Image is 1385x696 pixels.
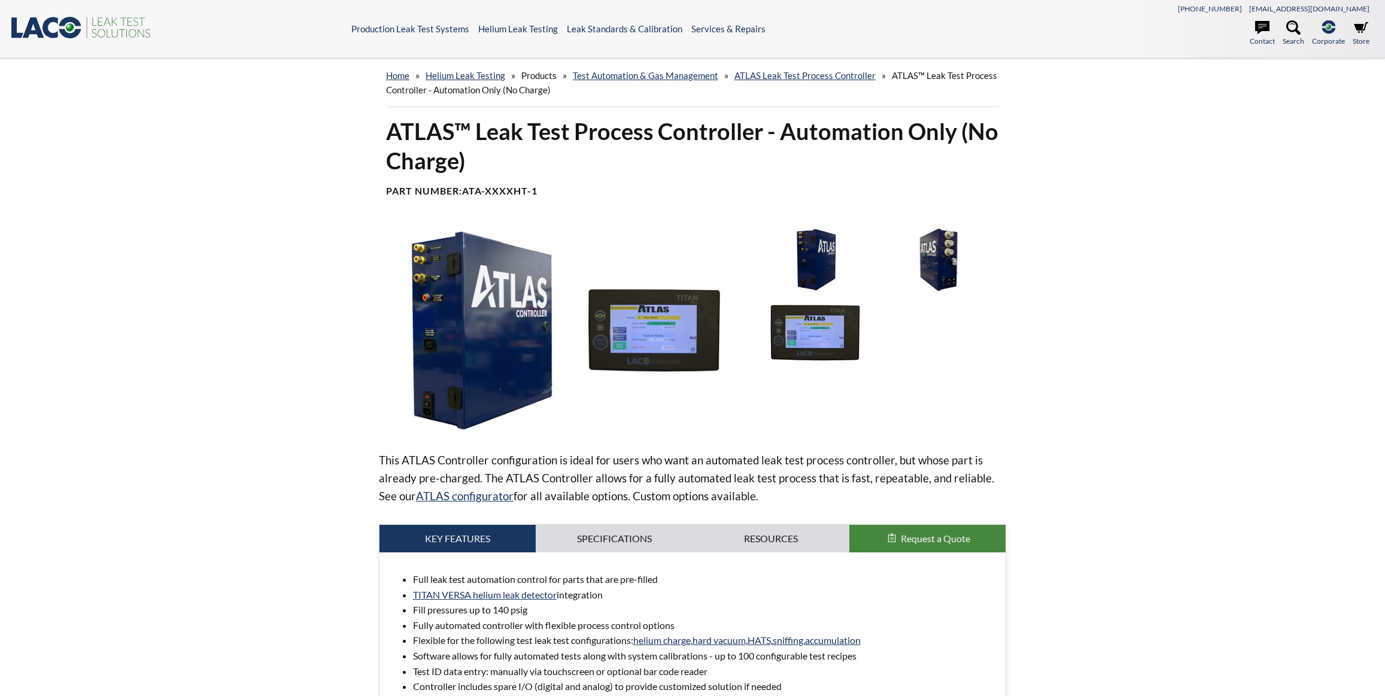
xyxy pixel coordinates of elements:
[413,664,997,679] li: Test ID data entry: manually via touchscreen or optional bar code reader
[379,525,536,552] a: Key Features
[755,299,875,366] img: ATLAS Controller HMI
[413,633,997,648] li: Flexible for the following test leak test configurations: , , , ,
[567,23,682,34] a: Leak Standards & Calibration
[849,525,1006,552] button: Request a Quote
[1312,35,1345,47] span: Corporate
[413,589,557,600] a: TITAN VERSA helium leak detector
[881,226,1001,293] img: ATLAS Controller Right Panel
[413,572,997,587] li: Full leak test automation control for parts that are pre-filled
[386,59,1000,107] div: » » » » »
[1249,4,1369,13] a: [EMAIL_ADDRESS][DOMAIN_NAME]
[413,618,997,633] li: Fully automated controller with flexible process control options
[805,634,861,646] a: accumulation
[379,226,746,432] img: ATLAS Controller
[901,533,970,544] span: Request a Quote
[426,70,505,81] a: Helium Leak Testing
[573,70,718,81] a: Test Automation & Gas Management
[1283,20,1304,47] a: Search
[413,648,997,664] li: Software allows for fully automated tests along with system calibrations - up to 100 configurable...
[734,70,876,81] a: ATLAS Leak Test Process Controller
[1353,20,1369,47] a: Store
[379,451,1007,505] p: This ATLAS Controller configuration is ideal for users who want an automated leak test process co...
[692,634,746,646] a: hard vacuum
[386,185,1000,197] h4: Part Number:
[521,70,557,81] span: Products
[413,679,997,694] li: Controller includes spare I/O (digital and analog) to provide customized solution if needed
[1178,4,1242,13] a: [PHONE_NUMBER]
[386,70,997,95] span: ATLAS™ Leak Test Process Controller - Automation Only (No Charge)
[773,634,803,646] a: sniffing
[478,23,558,34] a: Helium Leak Testing
[413,602,997,618] li: Fill pressures up to 140 psig
[536,525,692,552] a: Specifications
[351,23,469,34] a: Production Leak Test Systems
[386,117,1000,176] h1: ATLAS™ Leak Test Process Controller - Automation Only (No Charge)
[691,23,766,34] a: Services & Repairs
[416,489,514,503] a: ATLAS configurator
[748,634,771,646] a: HATS
[386,70,409,81] a: home
[413,587,997,603] li: integration
[633,634,691,646] a: helium charge
[692,525,849,552] a: Resources
[462,185,537,196] b: ATA-XXXXHT-1
[1250,20,1275,47] a: Contact
[755,226,875,293] img: ATLAS Controller Left Panel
